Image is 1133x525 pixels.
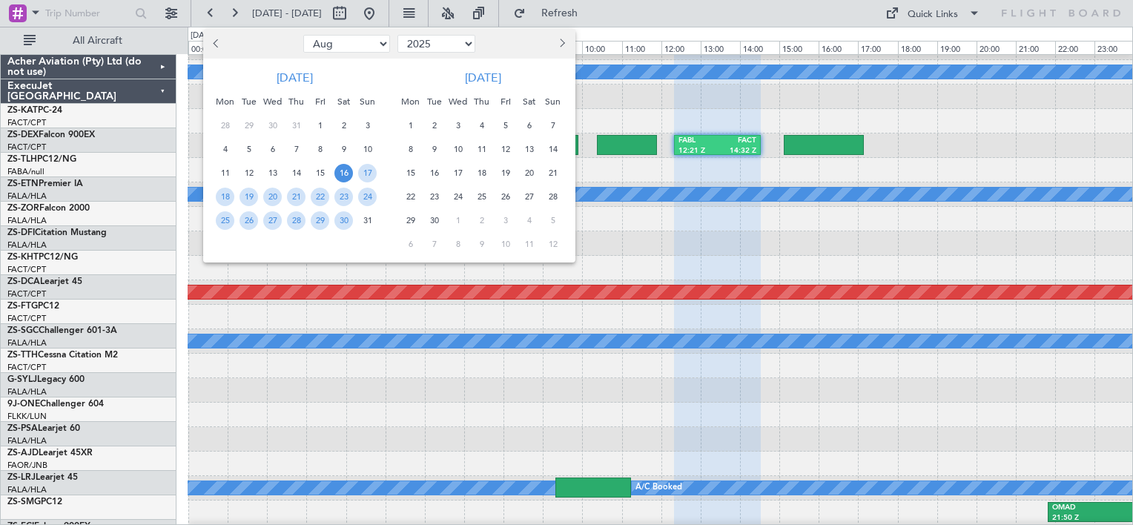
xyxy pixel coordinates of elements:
[287,116,305,135] span: 31
[520,188,538,206] span: 27
[261,90,285,113] div: Wed
[237,90,261,113] div: Tue
[263,140,282,159] span: 6
[446,137,470,161] div: 10-9-2025
[334,211,353,230] span: 30
[496,116,515,135] span: 5
[261,185,285,208] div: 20-8-2025
[518,137,541,161] div: 13-9-2025
[308,90,332,113] div: Fri
[358,116,377,135] span: 3
[518,90,541,113] div: Sat
[214,90,237,113] div: Mon
[332,90,356,113] div: Sat
[263,188,282,206] span: 20
[518,232,541,256] div: 11-10-2025
[494,185,518,208] div: 26-9-2025
[334,164,353,182] span: 16
[303,35,390,53] select: Select month
[216,188,234,206] span: 18
[332,208,356,232] div: 30-8-2025
[311,116,329,135] span: 1
[470,208,494,232] div: 2-10-2025
[425,116,443,135] span: 2
[520,164,538,182] span: 20
[214,113,237,137] div: 28-7-2025
[308,161,332,185] div: 15-8-2025
[449,211,467,230] span: 1
[518,185,541,208] div: 27-9-2025
[356,185,380,208] div: 24-8-2025
[544,211,562,230] span: 5
[261,161,285,185] div: 13-8-2025
[399,137,423,161] div: 8-9-2025
[240,116,258,135] span: 29
[287,188,305,206] span: 21
[494,208,518,232] div: 3-10-2025
[261,208,285,232] div: 27-8-2025
[358,140,377,159] span: 10
[237,137,261,161] div: 5-8-2025
[423,90,446,113] div: Tue
[401,140,420,159] span: 8
[470,113,494,137] div: 4-9-2025
[332,137,356,161] div: 9-8-2025
[399,90,423,113] div: Mon
[237,208,261,232] div: 26-8-2025
[470,90,494,113] div: Thu
[553,32,569,56] button: Next month
[263,116,282,135] span: 30
[401,211,420,230] span: 29
[332,113,356,137] div: 2-8-2025
[423,113,446,137] div: 2-9-2025
[397,35,475,53] select: Select year
[494,161,518,185] div: 19-9-2025
[544,235,562,254] span: 12
[520,235,538,254] span: 11
[518,208,541,232] div: 4-10-2025
[358,211,377,230] span: 31
[237,185,261,208] div: 19-8-2025
[216,211,234,230] span: 25
[446,232,470,256] div: 8-10-2025
[285,208,308,232] div: 28-8-2025
[446,161,470,185] div: 17-9-2025
[423,185,446,208] div: 23-9-2025
[449,116,467,135] span: 3
[449,235,467,254] span: 8
[287,211,305,230] span: 28
[470,232,494,256] div: 9-10-2025
[446,208,470,232] div: 1-10-2025
[496,235,515,254] span: 10
[334,116,353,135] span: 2
[214,161,237,185] div: 11-8-2025
[544,116,562,135] span: 7
[237,161,261,185] div: 12-8-2025
[209,32,225,56] button: Previous month
[399,161,423,185] div: 15-9-2025
[423,232,446,256] div: 7-10-2025
[401,188,420,206] span: 22
[216,164,234,182] span: 11
[356,90,380,113] div: Sun
[356,137,380,161] div: 10-8-2025
[311,188,329,206] span: 22
[472,164,491,182] span: 18
[470,161,494,185] div: 18-9-2025
[425,235,443,254] span: 7
[425,140,443,159] span: 9
[308,137,332,161] div: 8-8-2025
[311,211,329,230] span: 29
[494,232,518,256] div: 10-10-2025
[308,208,332,232] div: 29-8-2025
[446,185,470,208] div: 24-9-2025
[263,211,282,230] span: 27
[240,140,258,159] span: 5
[308,113,332,137] div: 1-8-2025
[472,235,491,254] span: 9
[240,188,258,206] span: 19
[425,164,443,182] span: 16
[449,188,467,206] span: 24
[449,164,467,182] span: 17
[496,140,515,159] span: 12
